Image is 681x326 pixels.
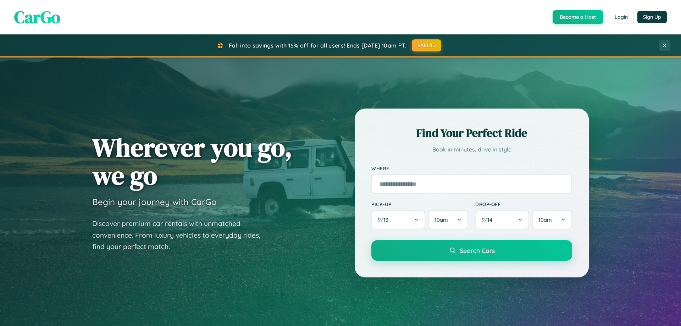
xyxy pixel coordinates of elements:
[371,165,572,171] label: Where
[475,210,529,230] button: 9/14
[475,201,572,207] label: Drop-off
[92,197,217,207] h3: Begin your journey with CarGo
[371,144,572,155] p: Book in minutes, drive in style
[553,10,603,24] button: Become a Host
[482,216,496,223] span: 9 / 14
[92,218,270,253] p: Discover premium car rentals with unmatched convenience. From luxury vehicles to everyday rides, ...
[14,5,60,29] span: CarGo
[412,39,442,51] button: FALL15
[371,201,468,207] label: Pick-up
[538,216,552,223] span: 10am
[371,125,572,141] h2: Find Your Perfect Ride
[460,247,495,254] span: Search Cars
[92,133,292,189] h1: Wherever you go, we go
[637,11,667,23] button: Sign Up
[371,210,425,230] button: 9/13
[609,11,634,23] button: Login
[428,210,468,230] button: 10am
[371,240,572,261] button: Search Cars
[434,216,448,223] span: 10am
[229,42,406,49] span: Fall into savings with 15% off for all users! Ends [DATE] 10am PT.
[532,210,572,230] button: 10am
[378,216,392,223] span: 9 / 13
